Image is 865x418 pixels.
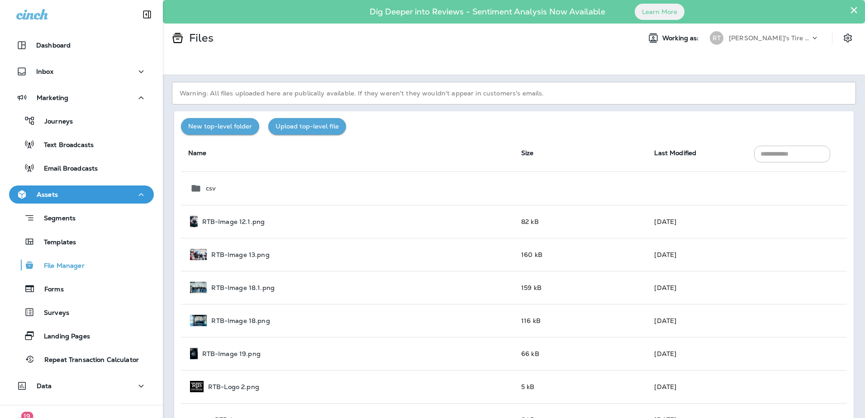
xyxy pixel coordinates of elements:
p: Warning: All files uploaded here are publically available. If they weren't they wouldn't appear i... [172,82,856,104]
span: Working as: [662,34,701,42]
button: Settings [840,30,856,46]
button: Marketing [9,89,154,107]
td: [DATE] [647,271,747,304]
button: Segments [9,208,154,228]
td: [DATE] [647,370,747,403]
p: Dig Deeper into Reviews - Sentiment Analysis Now Available [343,10,632,13]
button: Learn More [635,4,684,20]
span: Last Modified [654,149,696,157]
button: Templates [9,232,154,251]
span: Size [521,149,534,157]
button: Data [9,377,154,395]
td: [DATE] [647,304,747,337]
button: Email Broadcasts [9,158,154,177]
img: RTB-Logo%202.png [190,381,204,392]
p: Assets [37,191,58,198]
p: RTB-Image 18.1.png [211,284,275,291]
button: Surveys [9,303,154,322]
td: [DATE] [647,337,747,370]
button: Assets [9,185,154,204]
img: RTB-Image%2013.png [190,249,207,260]
td: 160 kB [514,238,647,271]
p: Landing Pages [35,332,90,341]
button: Repeat Transaction Calculator [9,350,154,369]
button: Close [850,3,858,17]
p: RTB-Logo 2.png [208,383,259,390]
p: Forms [35,285,64,294]
button: Text Broadcasts [9,135,154,154]
p: Marketing [37,94,68,101]
p: RTB-Image 13.png [211,251,269,258]
p: Dashboard [36,42,71,49]
p: Repeat Transaction Calculator [35,356,139,365]
p: RTB-Image 19.png [202,350,261,357]
button: Journeys [9,111,154,130]
p: Data [37,382,52,389]
img: RTB-Image%2012.1.png [190,216,198,227]
img: RTB-Image%2018.png [190,315,207,326]
button: Upload top-level file [268,118,346,135]
td: 5 kB [514,370,647,403]
p: Files [185,31,214,45]
span: Name [188,149,207,157]
td: 116 kB [514,304,647,337]
button: File Manager [9,256,154,275]
p: [PERSON_NAME]'s Tire Barn [729,34,810,42]
p: Text Broadcasts [35,141,94,150]
button: New top-level folder [181,118,259,135]
p: Inbox [36,68,53,75]
td: 66 kB [514,337,647,370]
p: File Manager [35,262,85,271]
p: csv [206,185,216,192]
td: 82 kB [514,205,647,238]
p: RTB-Image 18.png [211,317,270,324]
img: RTB-Image%2018.1.png [190,282,207,293]
td: 159 kB [514,271,647,304]
button: Collapse Sidebar [134,5,160,24]
p: Templates [35,238,76,247]
td: [DATE] [647,238,747,271]
button: Landing Pages [9,326,154,345]
p: RTB-Image 12.1.png [202,218,265,225]
p: Email Broadcasts [35,165,98,173]
button: Dashboard [9,36,154,54]
p: Segments [35,214,76,223]
p: Journeys [35,118,73,126]
img: RTB-Image%2019.png [190,348,198,359]
button: Inbox [9,62,154,81]
td: [DATE] [647,205,747,238]
button: Forms [9,279,154,298]
p: Surveys [35,309,69,318]
div: RT [710,31,723,45]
